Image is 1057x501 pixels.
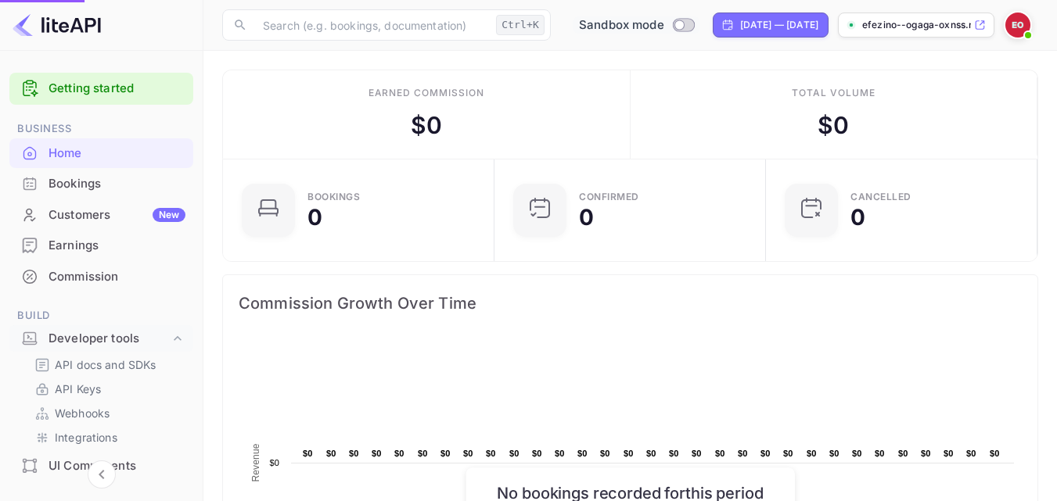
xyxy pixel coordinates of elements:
div: $ 0 [411,108,442,143]
text: $0 [394,449,404,458]
text: $0 [807,449,817,458]
a: Getting started [49,80,185,98]
text: $0 [418,449,428,458]
div: Developer tools [9,325,193,352]
text: $0 [349,449,359,458]
div: API Keys [28,378,187,400]
span: Build [9,307,193,324]
text: $0 [898,449,908,458]
div: Getting started [9,73,193,105]
a: Home [9,138,193,167]
div: API docs and SDKs [28,353,187,376]
a: UI Components [9,451,193,480]
text: $0 [555,449,565,458]
text: $0 [829,449,839,458]
p: Webhooks [55,405,110,421]
button: Collapse navigation [88,460,116,488]
text: $0 [990,449,1000,458]
text: $0 [372,449,382,458]
div: $ 0 [818,108,849,143]
text: $0 [875,449,885,458]
text: $0 [624,449,634,458]
text: $0 [966,449,976,458]
p: API docs and SDKs [55,356,156,373]
img: LiteAPI logo [13,13,101,38]
text: $0 [326,449,336,458]
text: $0 [577,449,588,458]
text: $0 [944,449,954,458]
a: API docs and SDKs [34,356,181,373]
a: Commission [9,262,193,291]
span: Sandbox mode [579,16,664,34]
img: Efezino Ogaga [1005,13,1030,38]
div: [DATE] — [DATE] [740,18,818,32]
p: efezino--ogaga-oxnss.n... [862,18,971,32]
div: Click to change the date range period [713,13,829,38]
div: Confirmed [579,192,639,202]
text: $0 [692,449,702,458]
text: $0 [760,449,771,458]
text: $0 [509,449,520,458]
div: Integrations [28,426,187,449]
div: CustomersNew [9,200,193,231]
text: $0 [463,449,473,458]
div: Bookings [9,169,193,199]
a: Earnings [9,231,193,259]
text: $0 [440,449,451,458]
div: Webhooks [28,402,187,424]
div: 0 [850,206,865,228]
span: Commission Growth Over Time [239,291,1022,316]
div: Home [9,138,193,169]
div: 0 [579,206,594,228]
div: Earnings [9,231,193,261]
div: UI Components [9,451,193,481]
text: $0 [486,449,496,458]
div: Customers [49,206,185,224]
div: CANCELLED [850,192,911,202]
a: API Keys [34,381,181,397]
text: Revenue [250,443,261,481]
text: $0 [303,449,313,458]
text: $0 [715,449,725,458]
a: Bookings [9,169,193,198]
text: $0 [646,449,656,458]
div: Switch to Production mode [573,16,700,34]
text: $0 [852,449,862,458]
div: 0 [307,206,322,228]
div: New [153,208,185,222]
div: Developer tools [49,330,170,348]
div: Home [49,145,185,163]
text: $0 [600,449,610,458]
text: $0 [532,449,542,458]
div: Bookings [307,192,360,202]
p: API Keys [55,381,101,397]
div: Bookings [49,175,185,193]
div: Ctrl+K [496,15,545,35]
input: Search (e.g. bookings, documentation) [253,9,490,41]
text: $0 [921,449,931,458]
div: Earned commission [369,86,484,100]
text: $0 [269,458,279,467]
text: $0 [738,449,748,458]
p: Integrations [55,429,117,446]
div: Commission [9,262,193,292]
div: UI Components [49,457,185,475]
a: CustomersNew [9,200,193,229]
span: Business [9,120,193,138]
a: Webhooks [34,405,181,421]
div: Commission [49,268,185,286]
a: Integrations [34,429,181,446]
text: $0 [669,449,679,458]
div: Earnings [49,237,185,255]
text: $0 [783,449,793,458]
div: Total volume [792,86,875,100]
